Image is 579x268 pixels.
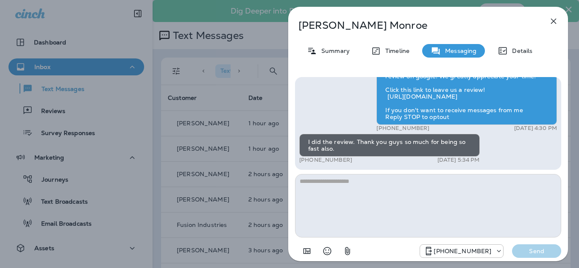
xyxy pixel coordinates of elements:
button: Add in a premade template [298,243,315,260]
p: [DATE] 4:30 PM [514,125,557,132]
p: Messaging [441,47,476,54]
p: [PHONE_NUMBER] [299,157,352,163]
p: Summary [317,47,350,54]
p: Details [508,47,532,54]
div: +1 (918) 203-8556 [420,246,503,256]
p: [PHONE_NUMBER] [434,248,491,254]
p: [DATE] 5:34 PM [437,157,480,163]
button: Select an emoji [319,243,336,260]
p: [PERSON_NAME] Monroe [298,19,530,31]
div: I did the review. Thank you guys so much for being so fast also. [299,134,480,157]
p: [PHONE_NUMBER] [376,125,429,132]
div: Hello [PERSON_NAME], Hope all is well! This is [PERSON_NAME] at [GEOGRAPHIC_DATA] Tire & Auto Car... [376,41,557,125]
p: Timeline [381,47,409,54]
